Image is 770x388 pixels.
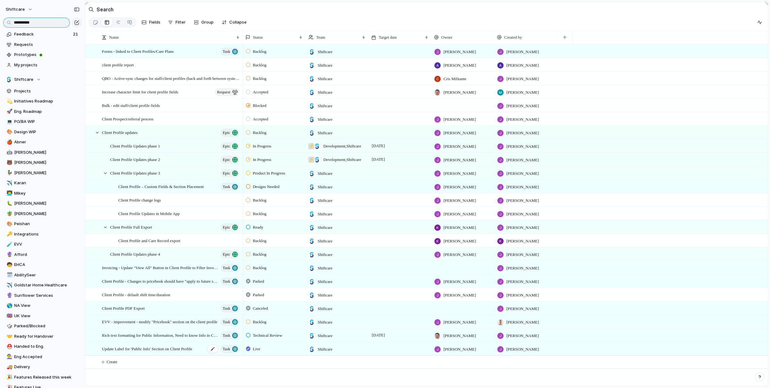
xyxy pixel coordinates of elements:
div: 🔑 [7,230,11,238]
span: [PERSON_NAME] [444,130,476,136]
a: 🚀Eng. Roadmap [3,107,82,116]
span: In Progress [253,157,271,163]
button: 🔮 [6,292,12,299]
button: 🔑 [6,231,12,237]
button: 🎲 [6,323,12,329]
a: 🧪EVV [3,240,82,249]
span: UK View [14,313,80,319]
div: ⚡ [308,157,315,163]
div: 🔮Afford [3,250,82,259]
a: ⛑️Handed to Eng. [3,342,82,351]
span: [PERSON_NAME] [444,279,476,285]
div: 🐛 [7,200,11,207]
div: 🚚 [7,363,11,371]
span: [PERSON_NAME] [14,211,80,217]
span: [PERSON_NAME] [506,224,539,231]
a: Prototypes [3,50,82,59]
div: 👨‍🏭Eng Accepted [3,352,82,362]
span: Ready for Handover [14,333,80,340]
span: Collapse [229,19,247,25]
span: [PERSON_NAME] [444,143,476,150]
button: 🧪 [6,241,12,247]
span: [PERSON_NAME] [444,170,476,177]
div: 💫Initiatives Roadmap [3,97,82,106]
span: [PERSON_NAME] [506,89,539,96]
button: Fields [139,17,163,27]
div: 🤖[PERSON_NAME] [3,148,82,157]
div: 🐻[PERSON_NAME] [3,158,82,167]
span: Afford [14,252,80,258]
span: Handed to Eng. [14,343,80,350]
button: 🗓️ [6,272,12,278]
span: Abner [14,139,80,145]
span: Shiftcare [14,76,33,83]
span: Development , Shiftcare [323,143,361,149]
span: Forms - linked to Client Profiles/Care Plans [102,47,174,55]
h2: Search [97,6,114,13]
div: 🧪 [7,241,11,248]
div: 🇬🇧UK View [3,311,82,321]
a: ✈️Karan [3,178,82,188]
span: Task [223,182,230,191]
span: Shiftcare [318,76,332,82]
span: Projects [14,88,80,94]
span: Client Profile Updates phase 2 [110,156,160,163]
span: Client Profile Updates phase 1 [110,142,160,149]
button: 🔮 [6,252,12,258]
span: Shiftcare [318,197,332,204]
a: My projects [3,60,82,70]
div: 🐛[PERSON_NAME] [3,199,82,208]
span: Task [223,304,230,313]
button: Task [220,264,239,272]
span: [PERSON_NAME] [506,170,539,177]
span: Filter [176,19,186,25]
span: Client Profile Full Export [110,223,152,230]
span: Goldstar Home Healthcare [14,282,80,288]
span: [PERSON_NAME] [506,265,539,271]
span: My projects [14,62,80,68]
span: Backlog [253,251,266,258]
div: 🐻 [7,159,11,166]
button: 👨‍💻 [6,190,12,197]
div: 🔑Integrations [3,230,82,239]
div: 🎲 [7,323,11,330]
span: [PERSON_NAME] [14,149,80,156]
span: Shiftcare [318,211,332,217]
span: Invoicing - Update "View All" Button in Client Profile to Filter Invoices for That Client Only [102,264,219,271]
a: Requests [3,40,82,49]
span: [PERSON_NAME] [506,49,539,55]
a: 🎨Peishan [3,219,82,229]
span: [DATE] [370,156,387,163]
span: Client Profile – Custom Fields & Section Placement [118,183,204,190]
span: Task [223,263,230,272]
span: Shiftcare [318,238,332,244]
span: In Progress [253,143,271,149]
button: Epic [220,223,239,231]
button: 🌎 [6,302,12,309]
button: Task [220,331,239,340]
div: 🤖 [7,149,11,156]
span: Shiftcare [318,184,332,190]
span: 21 [73,31,79,37]
span: Shiftcare [318,265,332,271]
button: ✈️ [6,180,12,186]
span: Shiftcare [318,62,332,69]
span: Design WIP [14,129,80,135]
div: 🪴[PERSON_NAME] [3,209,82,219]
span: Task [223,318,230,326]
span: Peishan [14,221,80,227]
div: 🧒 [7,261,11,269]
span: Client Profile and Care Record export [118,237,180,244]
span: [PERSON_NAME] [14,159,80,166]
span: Shiftcare [318,224,332,231]
a: 🎨Design WIP [3,127,82,137]
span: Ready [253,224,263,230]
span: Backlog [253,265,266,271]
span: Features Released this week [14,374,80,380]
span: Task [223,277,230,286]
span: Client Profile Updates phase 4 [110,250,160,258]
div: 🌎NA View [3,301,82,310]
a: 👨‍💻Mikey [3,189,82,198]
